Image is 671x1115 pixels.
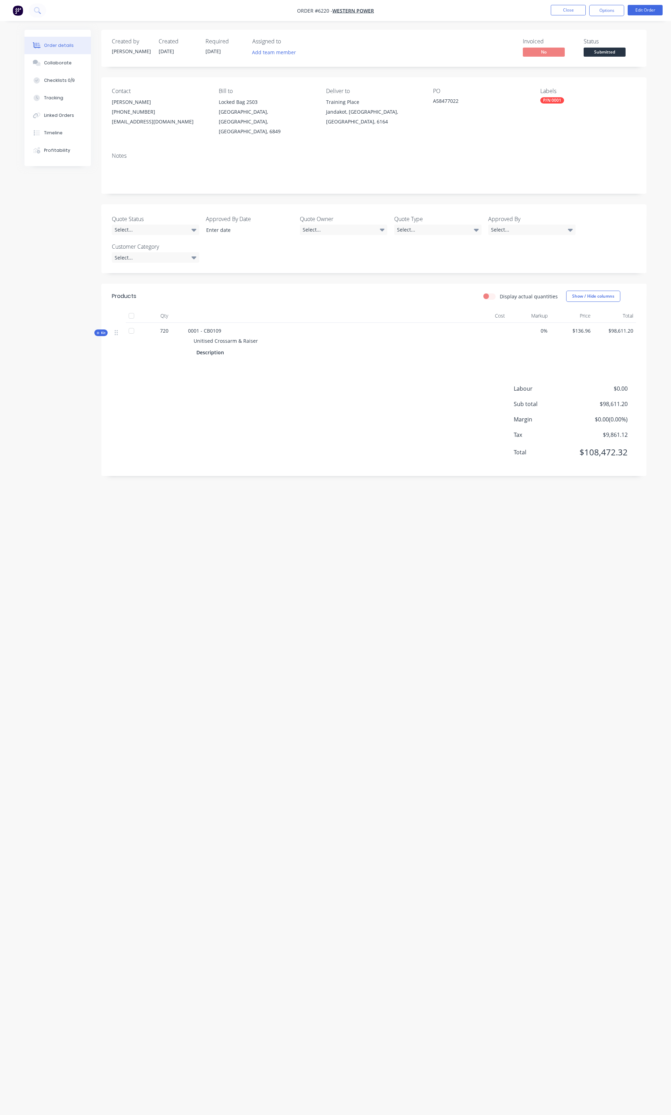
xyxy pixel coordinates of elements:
label: Customer Category [112,242,199,251]
div: Locked Bag 2503[GEOGRAPHIC_DATA], [GEOGRAPHIC_DATA], [GEOGRAPHIC_DATA], 6849 [219,97,315,136]
div: Order details [44,42,74,49]
div: Price [550,309,593,323]
button: Collaborate [24,54,91,72]
div: Tracking [44,95,63,101]
div: A58477022 [433,97,520,107]
div: Invoiced [523,38,575,45]
div: Kit [94,329,108,336]
button: Timeline [24,124,91,142]
div: Jandakot, [GEOGRAPHIC_DATA], [GEOGRAPHIC_DATA], 6164 [326,107,422,127]
button: Tracking [24,89,91,107]
span: $0.00 ( 0.00 %) [576,415,628,424]
img: Factory [13,5,23,16]
span: 0001 - CB0109 [188,327,221,334]
div: Contact [112,88,208,94]
div: Timeline [44,130,63,136]
button: Add team member [248,48,300,57]
div: Required [205,38,244,45]
div: [PERSON_NAME][PHONE_NUMBER][EMAIL_ADDRESS][DOMAIN_NAME] [112,97,208,127]
span: $98,611.20 [596,327,634,334]
div: [PERSON_NAME] [112,48,150,55]
label: Quote Type [394,215,482,223]
div: Select... [394,225,482,235]
div: Labels [540,88,636,94]
span: [DATE] [205,48,221,55]
div: Cost [465,309,508,323]
input: Enter date [201,225,288,235]
div: Checklists 0/9 [44,77,75,84]
div: Markup [508,309,551,323]
div: Assigned to [252,38,322,45]
span: $98,611.20 [576,400,628,408]
button: Order details [24,37,91,54]
span: [DATE] [159,48,174,55]
div: [GEOGRAPHIC_DATA], [GEOGRAPHIC_DATA], [GEOGRAPHIC_DATA], 6849 [219,107,315,136]
label: Quote Owner [300,215,387,223]
span: $9,861.12 [576,431,628,439]
span: Labour [514,384,576,393]
div: Profitability [44,147,70,154]
span: Submitted [584,48,626,56]
div: PO [433,88,529,94]
span: $108,472.32 [576,446,628,459]
span: 0% [511,327,548,334]
div: Select... [112,225,199,235]
span: Margin [514,415,576,424]
span: Sub total [514,400,576,408]
button: Linked Orders [24,107,91,124]
div: Description [196,347,227,357]
div: Products [112,292,136,300]
div: Select... [112,252,199,263]
div: P/N 0001 [540,97,564,104]
div: Select... [300,225,387,235]
button: Checklists 0/9 [24,72,91,89]
button: Add team member [252,48,300,57]
button: Submitted [584,48,626,58]
div: [PERSON_NAME] [112,97,208,107]
button: Show / Hide columns [566,291,620,302]
span: $136.96 [553,327,591,334]
div: Created [159,38,197,45]
button: Close [551,5,586,15]
label: Quote Status [112,215,199,223]
span: No [523,48,565,56]
div: [EMAIL_ADDRESS][DOMAIN_NAME] [112,117,208,127]
span: Tax [514,431,576,439]
div: Created by [112,38,150,45]
button: Edit Order [628,5,663,15]
div: Qty [143,309,185,323]
div: Status [584,38,636,45]
label: Approved By [488,215,576,223]
span: Unitised Crossarm & Raiser [194,338,258,344]
span: Total [514,448,576,456]
div: Total [593,309,636,323]
span: Order #6220 - [297,7,332,14]
button: Options [589,5,624,16]
button: Profitability [24,142,91,159]
div: Deliver to [326,88,422,94]
span: 720 [160,327,168,334]
div: Training Place [326,97,422,107]
span: $0.00 [576,384,628,393]
a: Western Power [332,7,374,14]
span: Kit [96,330,106,335]
div: Training PlaceJandakot, [GEOGRAPHIC_DATA], [GEOGRAPHIC_DATA], 6164 [326,97,422,127]
div: [PHONE_NUMBER] [112,107,208,117]
div: Notes [112,152,636,159]
div: Select... [488,225,576,235]
div: Collaborate [44,60,72,66]
label: Display actual quantities [500,293,558,300]
div: Locked Bag 2503 [219,97,315,107]
div: Bill to [219,88,315,94]
div: Linked Orders [44,112,74,119]
label: Approved By Date [206,215,293,223]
